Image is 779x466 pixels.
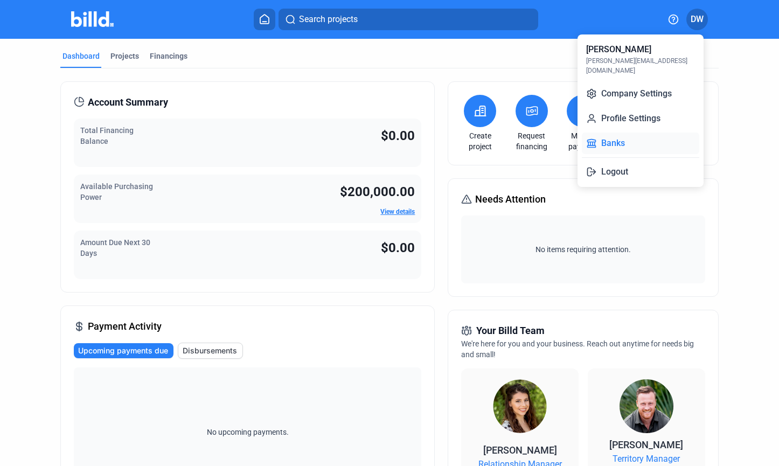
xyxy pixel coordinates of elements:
[582,133,699,154] button: Banks
[582,108,699,129] button: Profile Settings
[586,43,651,56] div: [PERSON_NAME]
[582,83,699,105] button: Company Settings
[582,161,699,183] button: Logout
[586,56,695,75] div: [PERSON_NAME][EMAIL_ADDRESS][DOMAIN_NAME]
